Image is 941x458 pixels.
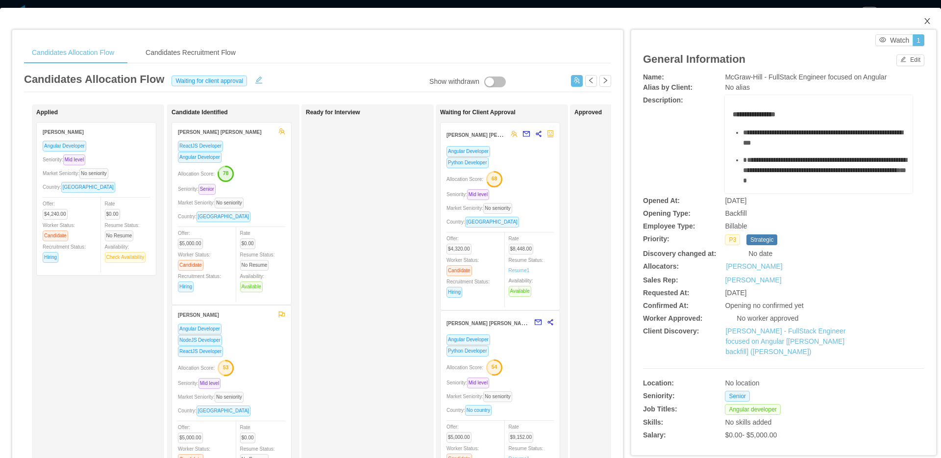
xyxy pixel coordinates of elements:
[643,250,716,257] b: Discovery changed at:
[518,127,530,142] button: mail
[178,274,221,289] span: Recruitment Status:
[178,394,248,400] span: Market Seniority:
[726,261,782,272] a: [PERSON_NAME]
[440,109,577,116] h1: Waiting for Client Approval
[223,364,229,370] text: 53
[178,281,194,292] span: Hiring
[446,257,479,273] span: Worker Status:
[733,109,905,207] div: rdw-editor
[574,109,712,116] h1: Approved
[43,223,75,238] span: Worker Status:
[240,425,259,440] span: Rate
[643,96,683,104] b: Description:
[913,34,924,46] button: 1
[446,236,475,252] span: Offer:
[178,129,262,135] strong: [PERSON_NAME] [PERSON_NAME]
[240,274,267,289] span: Availability:
[446,130,530,138] strong: [PERSON_NAME] [PERSON_NAME]
[240,238,255,249] span: $0.00
[748,250,772,257] span: No date
[105,230,134,241] span: No Resume
[599,75,611,87] button: icon: right
[923,17,931,25] i: icon: close
[535,130,542,137] span: share-alt
[172,76,247,86] span: Waiting for client approval
[215,198,244,208] span: No seniority
[529,315,542,331] button: mail
[446,346,489,356] span: Python Developer
[251,74,267,84] button: icon: edit
[725,378,866,388] div: No location
[61,182,115,193] span: [GEOGRAPHIC_DATA]
[178,260,203,271] span: Candidate
[43,209,68,220] span: $4,240.00
[725,83,750,91] span: No alias
[643,327,699,335] b: Client Discovery:
[178,408,254,413] span: Country:
[446,394,516,399] span: Market Seniority:
[198,378,221,389] span: Mid level
[178,425,207,440] span: Offer:
[643,302,689,309] b: Confirmed At:
[643,276,678,284] b: Sales Rep:
[43,244,86,260] span: Recruitment Status:
[725,289,746,297] span: [DATE]
[105,252,146,263] span: Check Availability
[446,365,483,370] span: Allocation Score:
[725,404,780,415] span: Angular developer
[24,71,164,87] article: Candidates Allocation Flow
[643,262,679,270] b: Allocators:
[465,405,492,416] span: No country
[483,359,503,375] button: 54
[446,177,483,182] span: Allocation Score:
[509,286,531,297] span: Available
[43,171,112,176] span: Market Seniority:
[43,184,119,190] span: Country:
[105,209,120,220] span: $0.00
[178,238,203,249] span: $5,000.00
[737,314,798,322] span: No worker approved
[446,219,523,225] span: Country:
[509,267,530,274] a: Resume1
[178,171,215,177] span: Allocation Score:
[492,176,497,181] text: 68
[725,209,746,217] span: Backfill
[172,109,309,116] h1: Candidate Identified
[725,234,740,245] span: P3
[483,171,503,186] button: 68
[725,95,913,193] div: rdw-wrapper
[446,265,472,276] span: Candidate
[43,201,72,217] span: Offer:
[240,433,255,443] span: $0.00
[178,381,224,386] span: Seniority:
[278,128,285,135] span: team
[643,83,693,91] b: Alias by Client:
[223,170,229,176] text: 78
[446,287,462,298] span: Hiring
[178,200,248,205] span: Market Seniority:
[178,186,220,192] span: Seniority:
[215,392,244,403] span: No seniority
[643,209,691,217] b: Opening Type:
[178,252,210,268] span: Worker Status:
[643,405,677,413] b: Job Titles:
[509,257,544,273] span: Resume Status:
[509,278,535,294] span: Availability:
[43,129,84,135] strong: [PERSON_NAME]
[643,51,745,67] article: General Information
[278,311,285,318] span: flag
[178,335,222,346] span: NodeJS Developer
[725,276,781,284] a: [PERSON_NAME]
[446,146,490,157] span: Angular Developer
[643,222,695,230] b: Employee Type:
[105,223,140,238] span: Resume Status:
[725,73,887,81] span: McGraw-Hill - FullStack Engineer focused on Angular
[178,152,222,163] span: Angular Developer
[585,75,597,87] button: icon: left
[446,157,489,168] span: Python Developer
[725,391,750,402] span: Senior
[198,184,216,195] span: Senior
[446,334,490,345] span: Angular Developer
[725,418,771,426] span: No skills added
[63,154,85,165] span: Mid level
